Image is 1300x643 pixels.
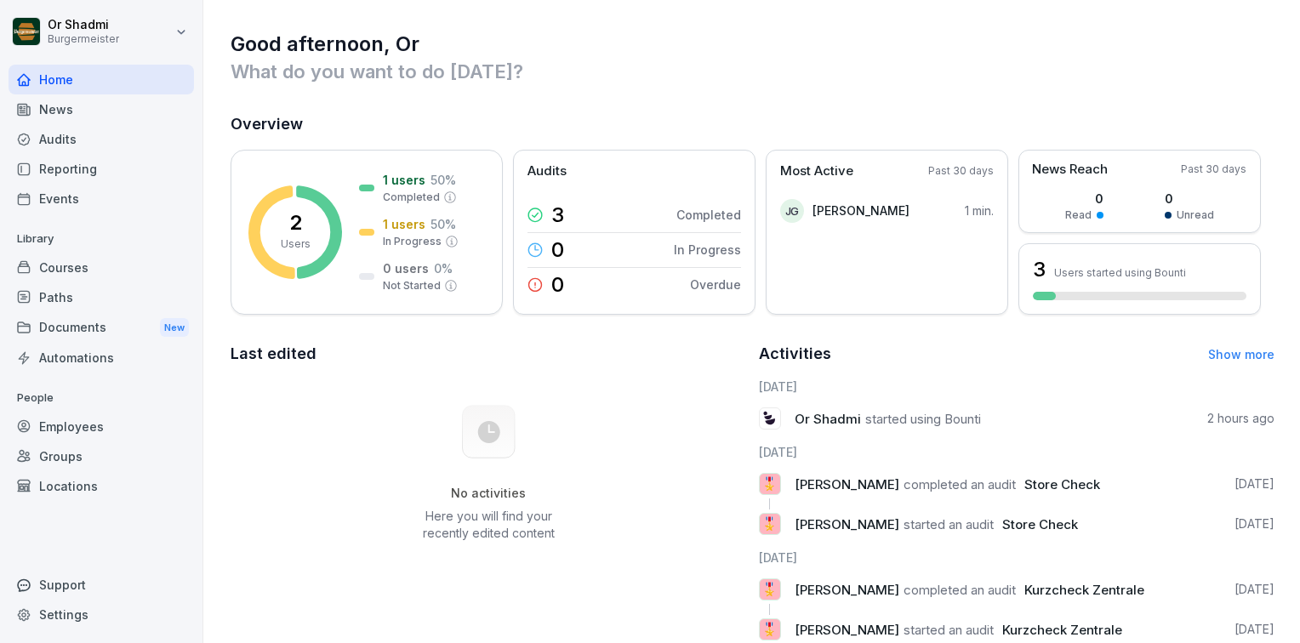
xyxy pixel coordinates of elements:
span: started an audit [904,622,994,638]
div: Support [9,570,194,600]
a: Settings [9,600,194,629]
div: Documents [9,312,194,344]
p: [DATE] [1234,475,1274,492]
h6: [DATE] [759,549,1275,566]
a: Groups [9,441,194,471]
p: 50 % [430,171,456,189]
p: Library [9,225,194,253]
p: 🎖️ [761,617,778,641]
h2: Overview [231,112,1274,136]
p: Users [281,236,311,252]
p: Not Started [383,278,441,293]
span: [PERSON_NAME] [795,582,899,598]
p: News Reach [1032,160,1108,179]
p: Overdue [690,276,741,293]
h2: Activities [759,342,831,366]
p: 🎖️ [761,472,778,496]
p: Read [1065,208,1092,223]
a: Events [9,184,194,213]
p: 0 users [383,259,429,277]
a: Show more [1208,347,1274,361]
a: Reporting [9,154,194,184]
span: Kurzcheck Zentrale [1002,622,1122,638]
span: [PERSON_NAME] [795,516,899,532]
span: completed an audit [904,476,1016,492]
a: Home [9,65,194,94]
p: 2 hours ago [1207,410,1274,427]
span: started using Bounti [865,411,981,427]
a: Employees [9,412,194,441]
p: Past 30 days [1181,162,1246,177]
p: 0 [551,275,564,295]
span: Store Check [1002,516,1078,532]
p: Completed [383,190,440,205]
p: 2 [289,213,302,233]
p: Audits [527,162,567,181]
p: 3 [551,205,564,225]
p: In Progress [383,234,442,249]
a: Paths [9,282,194,312]
p: Completed [676,206,741,224]
p: 1 users [383,215,425,233]
a: News [9,94,194,124]
a: Locations [9,471,194,501]
p: Users started using Bounti [1054,266,1186,279]
span: completed an audit [904,582,1016,598]
h6: [DATE] [759,378,1275,395]
p: People [9,384,194,412]
a: Audits [9,124,194,154]
p: 🎖️ [761,512,778,536]
p: 🎖️ [761,578,778,601]
p: Unread [1177,208,1214,223]
p: 0 % [434,259,453,277]
h1: Good afternoon, Or [231,31,1274,58]
a: Courses [9,253,194,282]
p: 0 [1065,190,1103,208]
h3: 3 [1033,255,1046,284]
p: Past 30 days [928,163,994,179]
span: [PERSON_NAME] [795,622,899,638]
a: DocumentsNew [9,312,194,344]
p: 1 min. [965,202,994,219]
a: Automations [9,343,194,373]
p: 1 users [383,171,425,189]
p: [DATE] [1234,515,1274,532]
p: Here you will find your recently edited content [402,508,574,542]
p: 50 % [430,215,456,233]
p: What do you want to do [DATE]? [231,58,1274,85]
p: [DATE] [1234,581,1274,598]
p: [DATE] [1234,621,1274,638]
h2: Last edited [231,342,747,366]
p: 0 [1165,190,1214,208]
p: [PERSON_NAME] [812,202,909,219]
span: Store Check [1024,476,1100,492]
span: Kurzcheck Zentrale [1024,582,1144,598]
p: Most Active [780,162,853,181]
span: [PERSON_NAME] [795,476,899,492]
h5: No activities [402,486,574,501]
h6: [DATE] [759,443,1275,461]
p: Or Shadmi [48,18,119,32]
span: started an audit [904,516,994,532]
div: New [160,318,189,338]
div: JG [780,199,804,223]
p: In Progress [674,241,741,259]
p: 0 [551,240,564,260]
span: Or Shadmi [795,411,861,427]
p: Burgermeister [48,33,119,45]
